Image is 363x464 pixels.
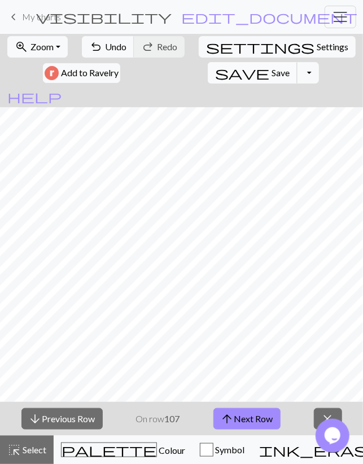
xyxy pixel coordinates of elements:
span: highlight_alt [7,442,21,458]
span: Add to Ravelry [61,66,119,80]
button: Next Row [213,408,281,430]
span: My charts [22,11,61,22]
span: arrow_upward [221,411,234,427]
a: My charts [7,7,61,27]
span: arrow_downward [29,411,42,427]
button: Zoom [7,36,68,58]
strong: 107 [165,413,180,424]
span: Zoom [30,41,54,52]
button: Undo [82,36,134,58]
span: palette [62,442,156,458]
button: Symbol [193,436,252,464]
span: save [215,65,269,81]
p: On row [136,412,180,426]
span: settings [206,39,314,55]
button: SettingsSettings [199,36,356,58]
span: Settings [317,40,348,54]
button: Save [208,62,298,84]
button: Previous Row [21,408,103,430]
button: Toggle navigation [325,6,356,28]
span: close [321,411,335,427]
button: Add to Ravelry [43,63,120,83]
span: undo [89,39,103,55]
img: Ravelry [45,66,59,80]
span: Undo [105,41,126,52]
span: visibility [37,9,172,25]
span: Save [272,67,290,78]
span: keyboard_arrow_left [7,9,20,25]
i: Settings [206,40,314,54]
span: Colour [157,445,185,456]
iframe: chat widget [316,419,352,453]
span: Symbol [213,444,244,455]
span: zoom_in [15,39,28,55]
span: edit_document [182,9,358,25]
span: Select [21,444,46,455]
span: help [7,89,62,104]
button: Colour [54,436,193,464]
